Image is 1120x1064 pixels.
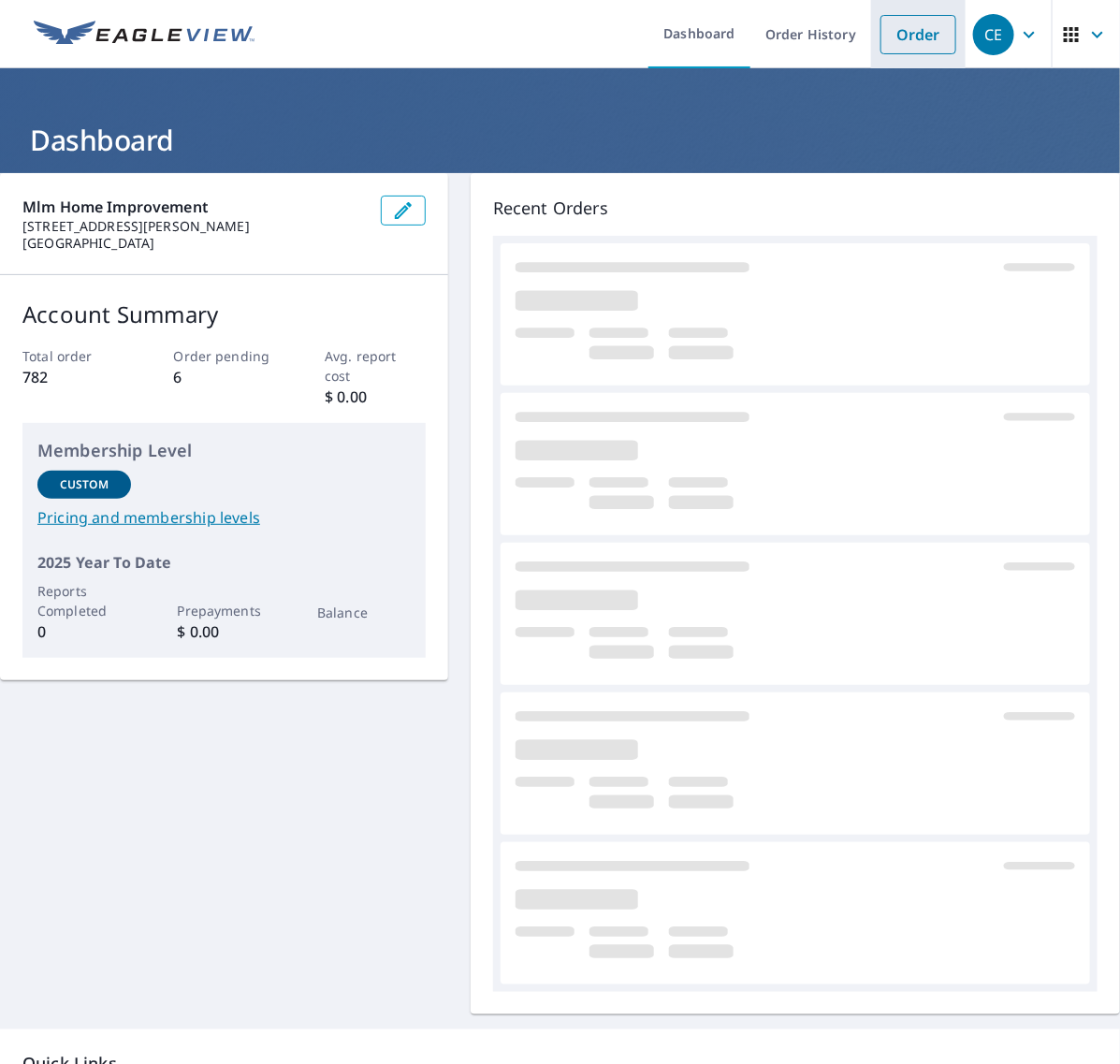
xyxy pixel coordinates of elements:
a: Pricing and membership levels [37,506,411,529]
p: [STREET_ADDRESS][PERSON_NAME] [22,218,366,235]
p: Order pending [174,346,275,366]
p: $ 0.00 [325,386,426,408]
p: Recent Orders [493,196,1098,221]
p: Account Summary [22,298,426,331]
h1: Dashboard [22,121,1098,159]
p: Reports Completed [37,581,131,620]
p: 782 [22,366,124,388]
div: CE [973,14,1014,55]
a: Order [880,15,956,54]
img: EV Logo [34,21,255,49]
p: Prepayments [178,601,271,620]
p: [GEOGRAPHIC_DATA] [22,235,366,252]
p: 0 [37,620,131,643]
p: 6 [174,366,275,388]
p: Membership Level [37,438,411,463]
p: Balance [317,603,411,622]
p: Custom [60,476,109,493]
p: 2025 Year To Date [37,551,411,574]
p: $ 0.00 [178,620,271,643]
p: Avg. report cost [325,346,426,386]
p: Total order [22,346,124,366]
p: Mlm Home Improvement [22,196,366,218]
